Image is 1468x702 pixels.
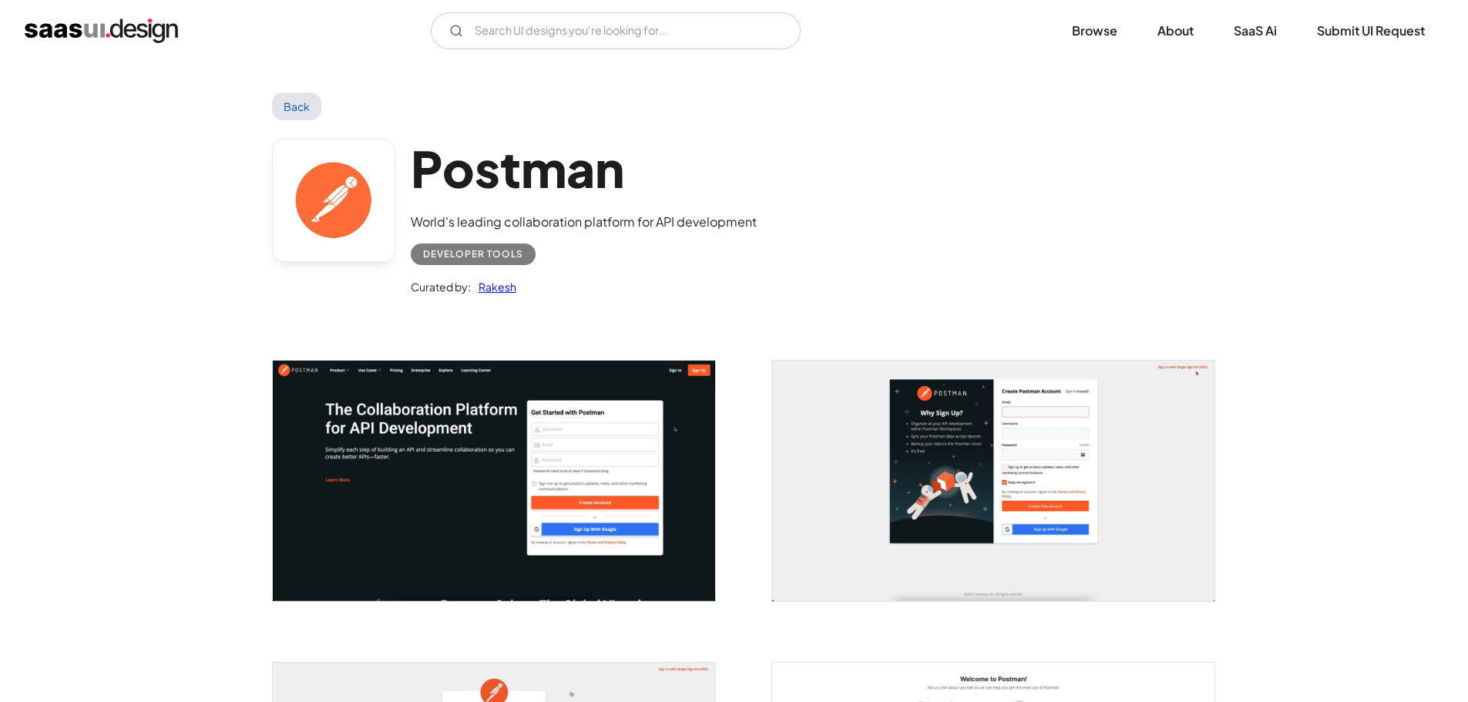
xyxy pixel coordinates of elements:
div: Curated by: [411,277,471,296]
a: Rakesh [471,277,516,296]
a: About [1139,14,1212,48]
a: Submit UI Request [1298,14,1443,48]
a: Browse [1053,14,1136,48]
h1: Postman [411,139,757,198]
img: 602764c6400a92ca9c5b1f23_Postman%20Sign%20up.jpg [273,361,715,600]
input: Search UI designs you're looking for... [431,12,801,49]
a: open lightbox [273,361,715,600]
img: 602764c6add01c3d077d221f_Postman%20create%20account.jpg [772,361,1214,600]
div: World's leading collaboration platform for API development [411,213,757,231]
a: home [25,18,178,43]
div: Developer tools [423,245,523,264]
a: open lightbox [772,361,1214,600]
a: Back [272,92,322,120]
form: Email Form [431,12,801,49]
a: SaaS Ai [1215,14,1295,48]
